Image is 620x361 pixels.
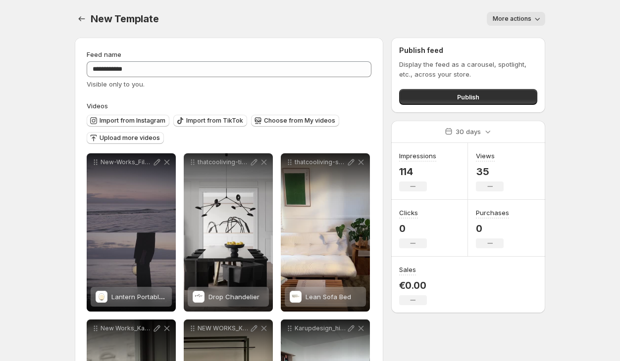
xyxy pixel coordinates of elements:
[493,15,531,23] span: More actions
[87,153,176,312] div: New-Works_Film_Story-Format_Lantern_Portable_Table_LampLantern Portable LampLantern Portable Lamp
[399,265,416,274] h3: Sales
[75,12,89,26] button: Settings
[198,324,249,332] p: NEW WORKS_Kizu Portable Gris Du Marais_H264_Instagram 916
[295,324,346,332] p: Karupdesign_hipposofa_video_3
[281,153,370,312] div: thatcooliving-sofa-bedLean Sofa BedLean Sofa Bed
[476,223,509,234] p: 0
[100,134,160,142] span: Upload more videos
[456,127,481,136] p: 30 days
[101,324,152,332] p: New Works_Karl-[PERSON_NAME] Table Lamp_Smoked Oak_1080p HD_1
[87,50,121,58] span: Feed name
[186,117,243,125] span: Import from TikTok
[399,166,436,178] p: 114
[487,12,545,26] button: More actions
[399,89,537,105] button: Publish
[306,293,351,301] span: Lean Sofa Bed
[87,132,164,144] button: Upload more videos
[399,45,537,55] h2: Publish feed
[457,92,479,102] span: Publish
[399,59,537,79] p: Display the feed as a carousel, spotlight, etc., across your store.
[198,158,249,166] p: thatcooliving-tiktok
[111,293,182,301] span: Lantern Portable Lamp
[399,208,418,218] h3: Clicks
[87,115,169,127] button: Import from Instagram
[173,115,247,127] button: Import from TikTok
[476,166,504,178] p: 35
[184,153,273,312] div: thatcooliving-tiktokDrop ChandelierDrop Chandelier
[264,117,335,125] span: Choose from My videos
[476,208,509,218] h3: Purchases
[87,102,108,110] span: Videos
[91,13,159,25] span: New Template
[476,151,495,161] h3: Views
[100,117,165,125] span: Import from Instagram
[101,158,152,166] p: New-Works_Film_Story-Format_Lantern_Portable_Table_Lamp
[208,293,259,301] span: Drop Chandelier
[399,279,427,291] p: €0.00
[399,151,436,161] h3: Impressions
[399,223,427,234] p: 0
[87,80,145,88] span: Visible only to you.
[251,115,339,127] button: Choose from My videos
[295,158,346,166] p: thatcooliving-sofa-bed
